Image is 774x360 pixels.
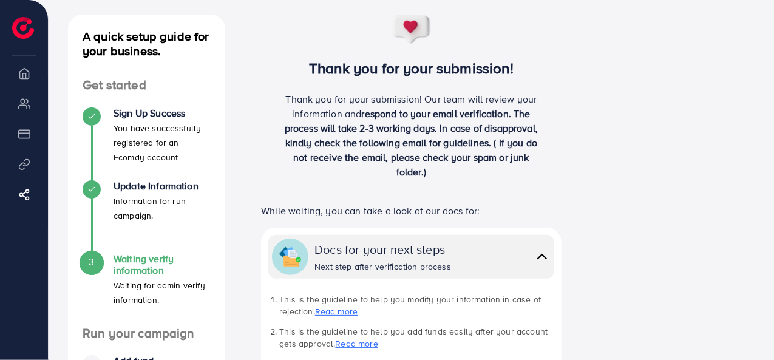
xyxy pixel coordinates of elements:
iframe: Chat [722,305,765,351]
img: success [392,15,432,45]
div: Docs for your next steps [314,240,451,258]
span: respond to your email verification. The process will take 2-3 working days. In case of disapprova... [285,107,538,178]
a: Read more [315,305,358,318]
li: Update Information [68,180,225,253]
h3: Thank you for your submission! [245,59,579,77]
h4: Sign Up Success [114,107,211,119]
li: Sign Up Success [68,107,225,180]
h4: A quick setup guide for your business. [68,29,225,58]
p: You have successfully registered for an Ecomdy account [114,121,211,165]
img: logo [12,17,34,39]
p: Thank you for your submission! Our team will review your information and [278,92,545,179]
h4: Update Information [114,180,211,192]
li: Waiting verify information [68,253,225,326]
p: While waiting, you can take a look at our docs for: [261,203,562,218]
p: Information for run campaign. [114,194,211,223]
li: This is the guideline to help you modify your information in case of rejection. [279,293,554,318]
p: Waiting for admin verify information. [114,278,211,307]
h4: Run your campaign [68,326,225,341]
h4: Get started [68,78,225,93]
a: Read more [335,338,378,350]
h4: Waiting verify information [114,253,211,276]
li: This is the guideline to help you add funds easily after your account gets approval. [279,325,554,350]
img: collapse [534,248,551,265]
span: 3 [89,255,94,269]
div: Next step after verification process [314,260,451,273]
img: collapse [279,246,301,268]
